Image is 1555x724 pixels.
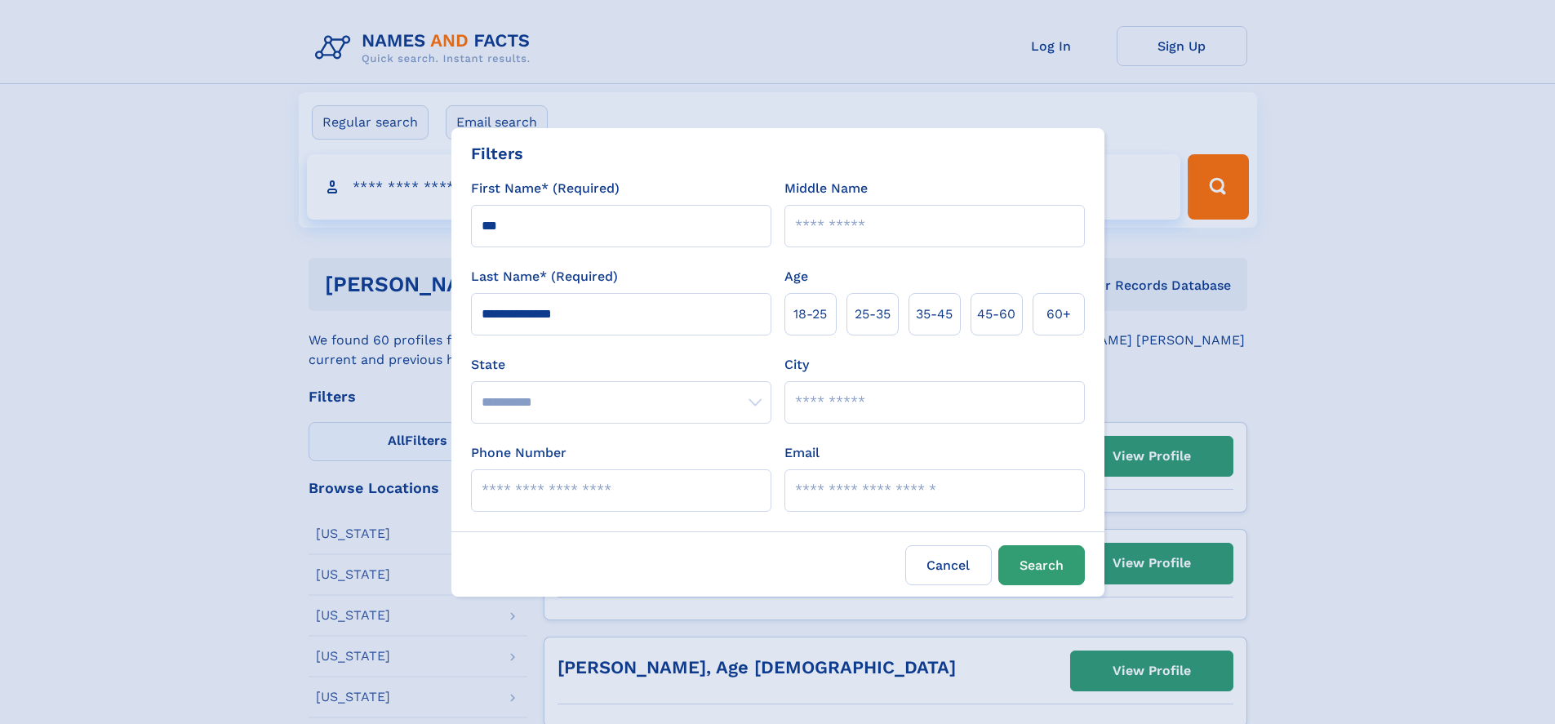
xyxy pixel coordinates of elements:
span: 18‑25 [793,304,827,324]
span: 45‑60 [977,304,1015,324]
label: State [471,355,771,375]
label: Last Name* (Required) [471,267,618,286]
label: Cancel [905,545,992,585]
span: 25‑35 [855,304,891,324]
span: 35‑45 [916,304,953,324]
label: Age [784,267,808,286]
label: City [784,355,809,375]
label: First Name* (Required) [471,179,620,198]
button: Search [998,545,1085,585]
label: Email [784,443,820,463]
span: 60+ [1046,304,1071,324]
label: Middle Name [784,179,868,198]
div: Filters [471,141,523,166]
label: Phone Number [471,443,566,463]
